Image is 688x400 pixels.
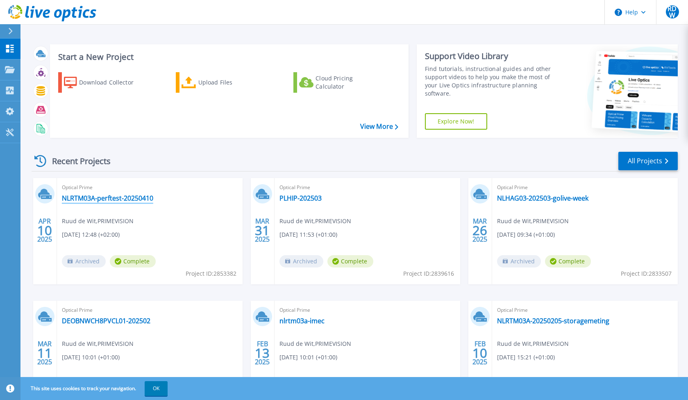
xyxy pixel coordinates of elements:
a: nlrtm03a-imec [279,317,325,325]
span: [DATE] 10:01 (+01:00) [279,353,337,362]
span: This site uses cookies to track your navigation. [23,381,168,396]
div: MAR 2025 [472,215,488,245]
span: RDW [666,5,679,18]
span: Complete [110,255,156,267]
span: [DATE] 15:21 (+01:00) [497,353,555,362]
span: Optical Prime [279,183,455,192]
a: NLHAG03-202503-golive-week [497,194,588,202]
span: 13 [255,350,270,357]
a: Download Collector [58,72,150,93]
span: Project ID: 2839616 [403,269,454,278]
span: Archived [497,255,541,267]
span: [DATE] 11:53 (+01:00) [279,230,337,239]
span: Ruud de Wit , PRIMEVISION [279,217,351,226]
a: View More [360,123,398,130]
div: Upload Files [198,74,264,91]
span: Optical Prime [62,306,238,315]
span: Ruud de Wit , PRIMEVISION [279,339,351,348]
a: Cloud Pricing Calculator [293,72,385,93]
span: Archived [279,255,323,267]
a: Explore Now! [425,113,487,130]
span: Optical Prime [497,306,673,315]
span: Ruud de Wit , PRIMEVISION [497,339,569,348]
div: APR 2025 [37,215,52,245]
a: NLRTM03A-20250205-storagemeting [497,317,609,325]
span: Optical Prime [279,306,455,315]
span: [DATE] 09:34 (+01:00) [497,230,555,239]
a: Upload Files [176,72,267,93]
div: Support Video Library [425,51,557,62]
span: 10 [37,227,52,234]
span: 11 [37,350,52,357]
div: Cloud Pricing Calculator [316,74,381,91]
a: NLRTM03A-perftest-20250410 [62,194,153,202]
div: FEB 2025 [472,338,488,368]
a: DEOBNWCH8PVCL01-202502 [62,317,150,325]
span: Optical Prime [62,183,238,192]
span: Complete [545,255,591,267]
button: OK [145,381,168,396]
a: PLHIP-202503 [279,194,322,202]
a: All Projects [618,152,678,170]
span: [DATE] 10:01 (+01:00) [62,353,120,362]
div: FEB 2025 [254,338,270,368]
span: 31 [255,227,270,234]
span: 10 [472,350,487,357]
div: Recent Projects [32,151,122,171]
span: Ruud de Wit , PRIMEVISION [497,217,569,226]
span: Complete [327,255,373,267]
span: [DATE] 12:48 (+02:00) [62,230,120,239]
span: Archived [62,255,106,267]
div: MAR 2025 [37,338,52,368]
span: Ruud de Wit , PRIMEVISION [62,217,134,226]
div: Find tutorials, instructional guides and other support videos to help you make the most of your L... [425,65,557,98]
div: Download Collector [79,74,145,91]
div: MAR 2025 [254,215,270,245]
span: Optical Prime [497,183,673,192]
span: Ruud de Wit , PRIMEVISION [62,339,134,348]
span: 26 [472,227,487,234]
span: Project ID: 2833507 [621,269,672,278]
h3: Start a New Project [58,53,398,62]
span: Project ID: 2853382 [186,269,236,278]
